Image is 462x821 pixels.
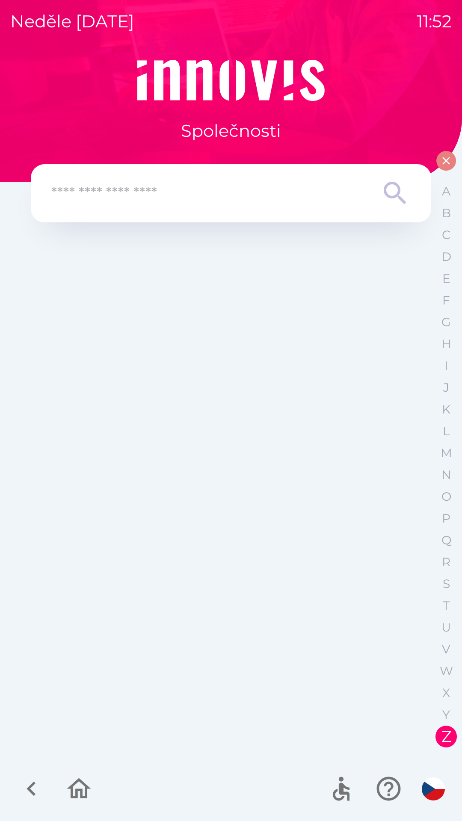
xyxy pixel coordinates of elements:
p: R [442,555,450,570]
button: S [435,573,457,595]
p: Q [441,533,451,548]
p: neděle [DATE] [10,9,134,34]
button: K [435,399,457,420]
button: G [435,311,457,333]
p: M [441,446,452,461]
img: cs flag [422,777,445,800]
button: E [435,268,457,289]
p: Společnosti [181,118,281,144]
button: H [435,333,457,355]
p: F [442,293,450,308]
p: E [442,271,450,286]
button: F [435,289,457,311]
p: V [442,642,450,657]
p: B [442,206,451,221]
p: 11:52 [417,9,452,34]
button: W [435,660,457,682]
p: P [442,511,450,526]
button: R [435,551,457,573]
button: T [435,595,457,617]
p: G [441,315,451,330]
button: V [435,638,457,660]
p: D [441,249,451,264]
button: A [435,180,457,202]
button: D [435,246,457,268]
button: X [435,682,457,704]
button: L [435,420,457,442]
button: I [435,355,457,377]
p: O [441,489,451,504]
button: Y [435,704,457,726]
p: S [443,576,450,591]
button: C [435,224,457,246]
p: Z [441,729,451,744]
button: N [435,464,457,486]
button: M [435,442,457,464]
p: L [443,424,450,439]
p: T [443,598,450,613]
p: I [444,358,448,373]
p: C [442,227,450,242]
p: W [440,664,453,679]
p: N [441,467,451,482]
button: Z [435,726,457,747]
button: J [435,377,457,399]
button: B [435,202,457,224]
p: X [442,685,450,700]
p: A [442,184,450,199]
p: J [443,380,449,395]
img: Logo [31,60,431,101]
button: P [435,508,457,529]
button: O [435,486,457,508]
button: U [435,617,457,638]
p: K [442,402,450,417]
p: U [441,620,451,635]
p: H [441,337,451,351]
button: Q [435,529,457,551]
p: Y [442,707,450,722]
